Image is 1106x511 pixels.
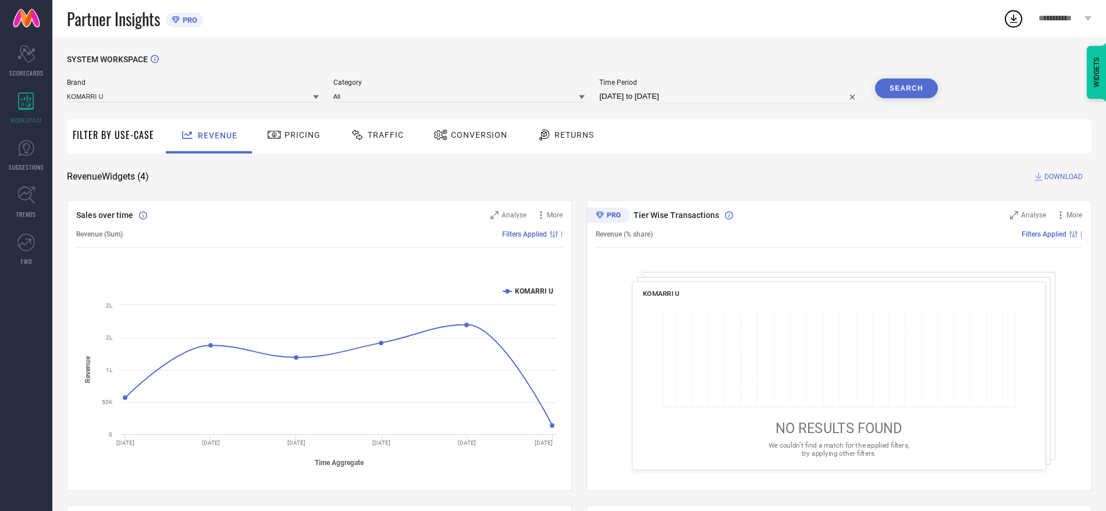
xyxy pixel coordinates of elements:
[116,439,134,446] text: [DATE]
[202,439,220,446] text: [DATE]
[561,230,563,238] span: |
[9,163,44,171] span: SUGGESTIONS
[16,210,36,219] span: TRENDS
[287,439,305,446] text: [DATE]
[73,128,154,142] span: Filter By Use-Case
[76,230,123,238] span: Revenue (Sum)
[451,130,507,140] span: Conversion
[1066,211,1082,219] span: More
[875,78,938,98] button: Search
[368,130,404,140] span: Traffic
[10,116,42,124] span: WORKSPACE
[1080,230,1082,238] span: |
[21,257,32,266] span: FWD
[502,211,527,219] span: Analyse
[502,230,547,238] span: Filters Applied
[284,130,321,140] span: Pricing
[515,287,553,295] text: KOMARRI U
[180,16,197,24] span: PRO
[547,211,563,219] span: More
[109,431,112,438] text: 0
[106,302,113,309] text: 2L
[67,55,148,64] span: SYSTEM WORKSPACE
[1021,211,1046,219] span: Analyse
[198,131,237,140] span: Revenue
[599,78,860,87] span: Time Period
[106,334,113,341] text: 2L
[1044,171,1083,183] span: DOWNLOAD
[1010,211,1018,219] svg: Zoom
[76,210,133,220] span: Sales over time
[490,211,499,219] svg: Zoom
[643,290,680,298] span: KOMARRI U
[776,420,902,436] span: NO RESULTS FOUND
[67,7,160,31] span: Partner Insights
[102,399,113,405] text: 50K
[1022,230,1066,238] span: Filters Applied
[84,356,92,383] tspan: Revenue
[333,78,585,87] span: Category
[315,459,364,467] tspan: Time Aggregate
[535,439,553,446] text: [DATE]
[599,90,860,103] input: Select time period
[458,439,476,446] text: [DATE]
[372,439,390,446] text: [DATE]
[634,210,719,220] span: Tier Wise Transactions
[1003,8,1024,29] div: Open download list
[586,208,630,225] div: Premium
[769,441,909,457] span: We couldn’t find a match for the applied filters, try applying other filters.
[67,78,319,87] span: Brand
[67,171,149,183] span: Revenue Widgets ( 4 )
[106,367,113,373] text: 1L
[554,130,594,140] span: Returns
[9,69,44,77] span: SCORECARDS
[596,230,653,238] span: Revenue (% share)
